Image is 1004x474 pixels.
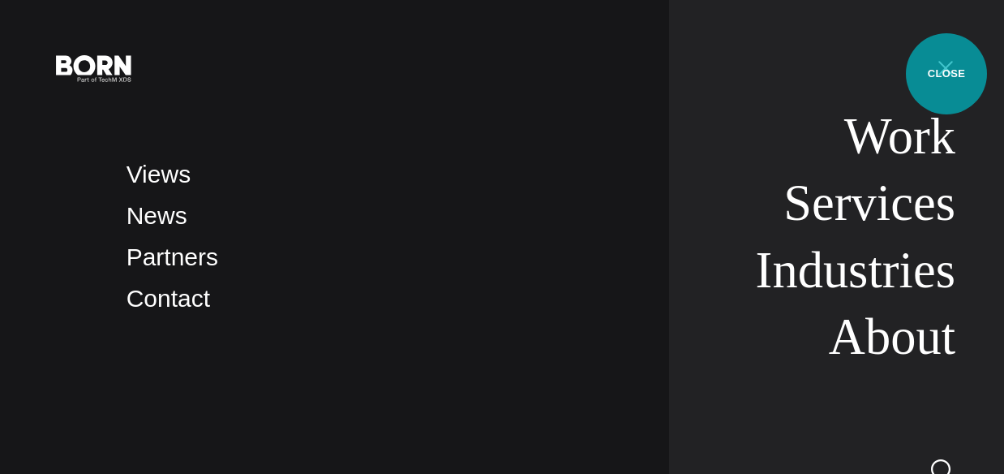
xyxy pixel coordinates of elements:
a: Contact [127,285,210,312]
a: Industries [756,242,955,299]
a: Services [783,175,955,231]
a: Partners [127,243,218,270]
a: News [127,202,187,229]
a: Work [844,108,955,165]
a: Views [127,161,191,187]
a: About [829,308,955,365]
button: Open [926,50,965,84]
